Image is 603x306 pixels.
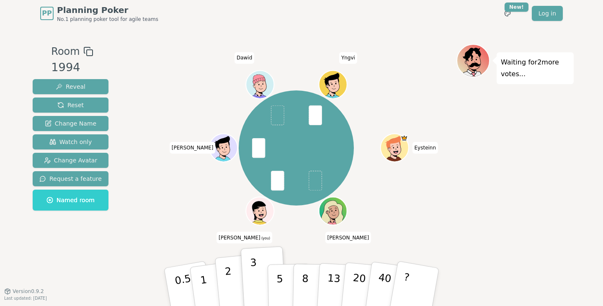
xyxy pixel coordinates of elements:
span: (you) [260,237,271,240]
button: Change Avatar [33,153,108,168]
p: Waiting for 2 more votes... [501,57,569,80]
span: Click to change your name [339,52,357,64]
button: Version0.9.2 [4,288,44,295]
div: New! [505,3,528,12]
button: New! [500,6,515,21]
span: Click to change your name [216,232,272,244]
a: PPPlanning PokerNo.1 planning poker tool for agile teams [40,4,158,23]
button: Named room [33,190,108,211]
button: Reset [33,98,108,113]
span: Named room [46,196,95,204]
span: Request a feature [39,175,102,183]
span: Click to change your name [170,142,216,154]
span: Change Name [45,119,96,128]
button: Change Name [33,116,108,131]
span: Click to change your name [325,232,371,244]
span: Click to change your name [412,142,438,154]
button: Watch only [33,134,108,149]
span: Reset [57,101,84,109]
button: Click to change your avatar [247,198,273,224]
span: Room [51,44,80,59]
span: Click to change your name [234,52,254,64]
a: Log in [532,6,563,21]
span: Change Avatar [44,156,98,165]
span: Version 0.9.2 [13,288,44,295]
span: Reveal [56,82,85,91]
span: Watch only [49,138,92,146]
p: 3 [250,257,259,302]
span: Planning Poker [57,4,158,16]
span: Eysteinn is the host [401,135,408,142]
span: Last updated: [DATE] [4,296,47,301]
div: 1994 [51,59,93,76]
button: Reveal [33,79,108,94]
span: PP [42,8,52,18]
button: Request a feature [33,171,108,186]
span: No.1 planning poker tool for agile teams [57,16,158,23]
